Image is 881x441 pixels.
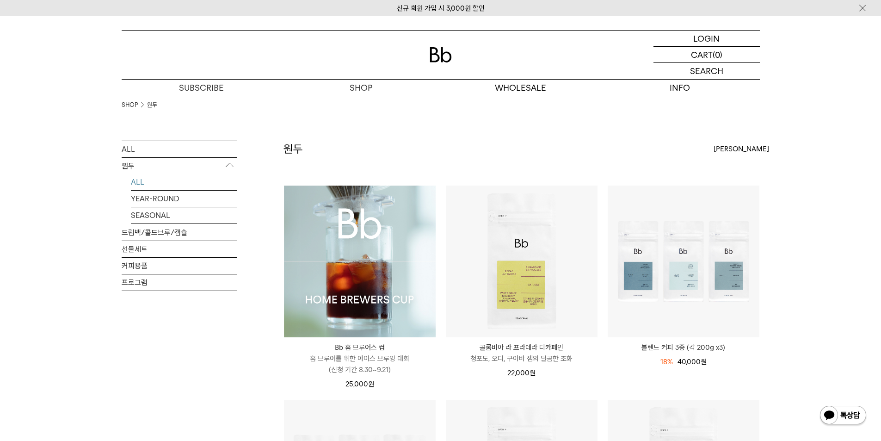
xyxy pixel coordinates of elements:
[345,380,374,388] span: 25,000
[284,186,436,337] img: 1000001223_add2_021.jpg
[122,224,237,241] a: 드립백/콜드브루/캡슐
[284,342,436,353] p: Bb 홈 브루어스 컵
[600,80,760,96] p: INFO
[122,100,138,110] a: SHOP
[131,207,237,224] a: SEASONAL
[122,274,237,291] a: 프로그램
[284,353,436,375] p: 홈 브루어를 위한 아이스 브루잉 대회 (신청 기간 8.30~9.21)
[693,31,720,46] p: LOGIN
[122,80,281,96] a: SUBSCRIBE
[122,241,237,257] a: 선물세트
[131,174,237,190] a: ALL
[397,4,485,12] a: 신규 회원 가입 시 3,000원 할인
[446,342,598,353] p: 콜롬비아 라 프라데라 디카페인
[284,342,436,375] a: Bb 홈 브루어스 컵 홈 브루어를 위한 아이스 브루잉 대회(신청 기간 8.30~9.21)
[660,356,673,367] div: 18%
[284,186,436,337] a: Bb 홈 브루어스 컵
[530,369,536,377] span: 원
[507,369,536,377] span: 22,000
[819,405,867,427] img: 카카오톡 채널 1:1 채팅 버튼
[678,358,707,366] span: 40,000
[608,342,759,353] a: 블렌드 커피 3종 (각 200g x3)
[690,63,723,79] p: SEARCH
[446,342,598,364] a: 콜롬비아 라 프라데라 디카페인 청포도, 오디, 구아바 잼의 달콤한 조화
[281,80,441,96] a: SHOP
[653,47,760,63] a: CART (0)
[441,80,600,96] p: WHOLESALE
[701,358,707,366] span: 원
[446,353,598,364] p: 청포도, 오디, 구아바 잼의 달콤한 조화
[608,186,759,337] img: 블렌드 커피 3종 (각 200g x3)
[691,47,713,62] p: CART
[131,191,237,207] a: YEAR-ROUND
[714,143,769,155] span: [PERSON_NAME]
[147,100,157,110] a: 원두
[446,186,598,337] img: 콜롬비아 라 프라데라 디카페인
[283,141,303,157] h2: 원두
[368,380,374,388] span: 원
[122,158,237,174] p: 원두
[653,31,760,47] a: LOGIN
[713,47,722,62] p: (0)
[122,141,237,157] a: ALL
[122,258,237,274] a: 커피용품
[430,47,452,62] img: 로고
